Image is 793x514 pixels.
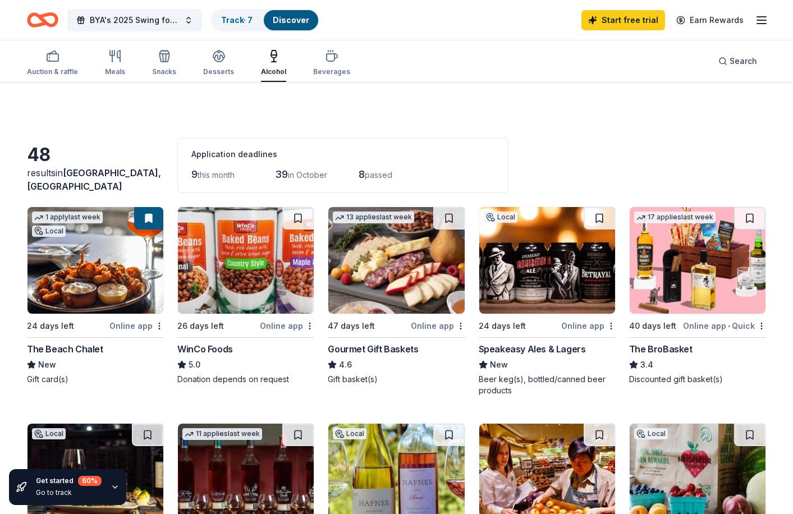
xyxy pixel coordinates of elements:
[490,358,508,371] span: New
[629,206,766,385] a: Image for The BroBasket17 applieslast week40 days leftOnline app•QuickThe BroBasket3.4Discounted ...
[709,50,766,72] button: Search
[38,358,56,371] span: New
[27,167,161,192] span: in
[339,358,352,371] span: 4.6
[36,476,102,486] div: Get started
[221,15,253,25] a: Track· 7
[198,170,235,180] span: this month
[275,168,288,180] span: 39
[27,45,78,82] button: Auction & raffle
[203,67,234,76] div: Desserts
[32,226,66,237] div: Local
[359,168,365,180] span: 8
[328,374,465,385] div: Gift basket(s)
[479,374,616,396] div: Beer keg(s), bottled/canned beer products
[581,10,665,30] a: Start free trial
[313,67,350,76] div: Beverages
[78,476,102,486] div: 60 %
[90,13,180,27] span: BYA's 2025 Swing for Success Charity Golf Tournament
[177,206,314,385] a: Image for WinCo Foods26 days leftOnline appWinCo Foods5.0Donation depends on request
[683,319,766,333] div: Online app Quick
[561,319,616,333] div: Online app
[328,207,464,314] img: Image for Gourmet Gift Baskets
[288,170,327,180] span: in October
[333,428,366,439] div: Local
[630,207,766,314] img: Image for The BroBasket
[152,45,176,82] button: Snacks
[27,7,58,33] a: Home
[211,9,319,31] button: Track· 7Discover
[152,67,176,76] div: Snacks
[191,148,494,161] div: Application deadlines
[484,212,517,223] div: Local
[640,358,653,371] span: 3.4
[333,212,414,223] div: 13 applies last week
[629,374,766,385] div: Discounted gift basket(s)
[328,319,375,333] div: 47 days left
[177,319,224,333] div: 26 days left
[27,342,103,356] div: The Beach Chalet
[177,374,314,385] div: Donation depends on request
[27,67,78,76] div: Auction & raffle
[273,15,309,25] a: Discover
[203,45,234,82] button: Desserts
[670,10,750,30] a: Earn Rewards
[27,207,163,314] img: Image for The Beach Chalet
[260,319,314,333] div: Online app
[629,319,676,333] div: 40 days left
[634,212,716,223] div: 17 applies last week
[182,428,262,440] div: 11 applies last week
[411,319,465,333] div: Online app
[313,45,350,82] button: Beverages
[479,319,526,333] div: 24 days left
[105,67,125,76] div: Meals
[191,168,198,180] span: 9
[634,428,668,439] div: Local
[479,342,586,356] div: Speakeasy Ales & Lagers
[27,166,164,193] div: results
[479,207,615,314] img: Image for Speakeasy Ales & Lagers
[365,170,392,180] span: passed
[479,206,616,396] a: Image for Speakeasy Ales & LagersLocal24 days leftOnline appSpeakeasy Ales & LagersNewBeer keg(s)...
[27,144,164,166] div: 48
[328,342,418,356] div: Gourmet Gift Baskets
[261,45,286,82] button: Alcohol
[109,319,164,333] div: Online app
[67,9,202,31] button: BYA's 2025 Swing for Success Charity Golf Tournament
[629,342,693,356] div: The BroBasket
[189,358,200,371] span: 5.0
[177,342,233,356] div: WinCo Foods
[328,206,465,385] a: Image for Gourmet Gift Baskets13 applieslast week47 days leftOnline appGourmet Gift Baskets4.6Gif...
[261,67,286,76] div: Alcohol
[32,212,103,223] div: 1 apply last week
[178,207,314,314] img: Image for WinCo Foods
[27,374,164,385] div: Gift card(s)
[32,428,66,439] div: Local
[728,322,730,331] span: •
[27,206,164,385] a: Image for The Beach Chalet1 applylast weekLocal24 days leftOnline appThe Beach ChaletNewGift card(s)
[27,167,161,192] span: [GEOGRAPHIC_DATA], [GEOGRAPHIC_DATA]
[105,45,125,82] button: Meals
[27,319,74,333] div: 24 days left
[730,54,757,68] span: Search
[36,488,102,497] div: Go to track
